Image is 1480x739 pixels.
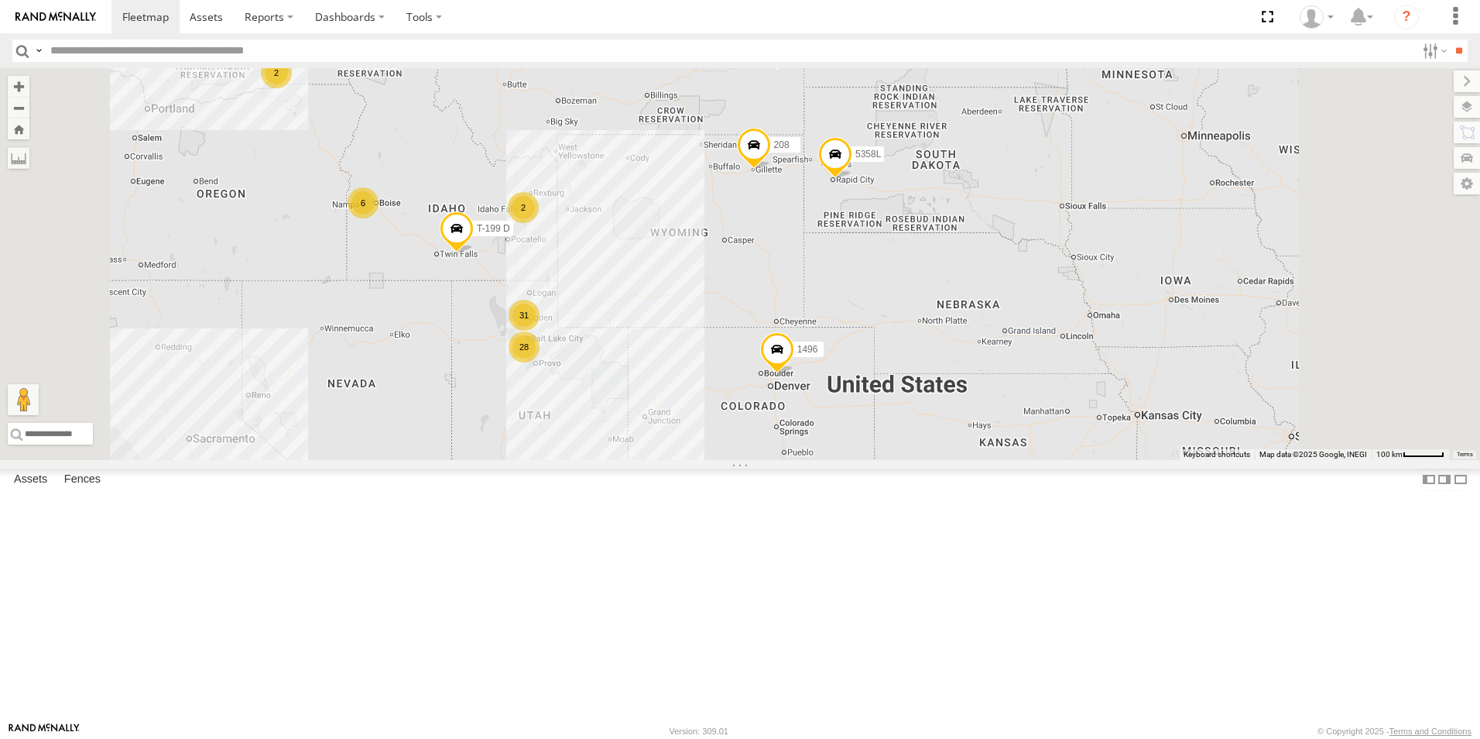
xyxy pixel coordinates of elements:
label: Dock Summary Table to the Right [1437,469,1452,491]
label: Measure [8,147,29,169]
button: Zoom in [8,76,29,97]
div: 2 [508,192,539,223]
button: Keyboard shortcuts [1184,449,1250,460]
span: 5358L [855,150,881,160]
a: Visit our Website [9,724,80,739]
label: Search Filter Options [1417,40,1450,62]
a: Terms (opens in new tab) [1457,452,1473,458]
label: Fences [57,469,108,490]
label: Search Query [33,40,45,62]
div: 28 [509,332,540,363]
span: T-199 D [477,223,510,234]
span: 100 km [1376,450,1403,459]
button: Zoom Home [8,119,29,139]
button: Map Scale: 100 km per 50 pixels [1372,449,1449,460]
span: 1496 [797,344,818,355]
div: 31 [509,300,540,331]
div: Version: 309.01 [670,727,728,736]
span: 208 [774,140,790,151]
span: Map data ©2025 Google, INEGI [1259,450,1367,459]
label: Hide Summary Table [1453,469,1468,491]
a: Terms and Conditions [1389,727,1471,736]
i: ? [1394,5,1419,29]
img: rand-logo.svg [15,12,96,22]
label: Map Settings [1454,173,1480,194]
label: Assets [6,469,55,490]
button: Zoom out [8,97,29,119]
div: 6 [348,187,379,218]
div: © Copyright 2025 - [1317,727,1471,736]
button: Drag Pegman onto the map to open Street View [8,384,39,415]
div: Keith Washburn [1294,5,1339,29]
div: 2 [261,57,292,88]
label: Dock Summary Table to the Left [1421,469,1437,491]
